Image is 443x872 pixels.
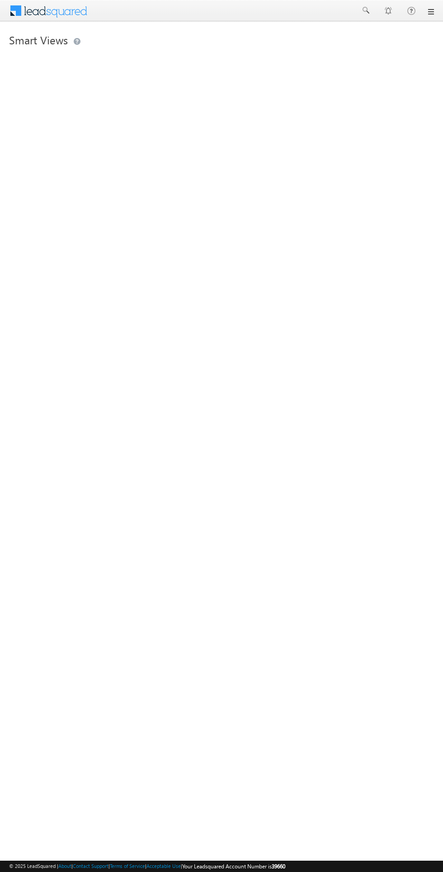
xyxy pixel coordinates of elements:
[58,863,71,869] a: About
[272,863,285,870] span: 39660
[9,862,285,871] span: © 2025 LeadSquared | | | | |
[73,863,108,869] a: Contact Support
[146,863,181,869] a: Acceptable Use
[9,33,68,47] span: Smart Views
[110,863,145,869] a: Terms of Service
[182,863,285,870] span: Your Leadsquared Account Number is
